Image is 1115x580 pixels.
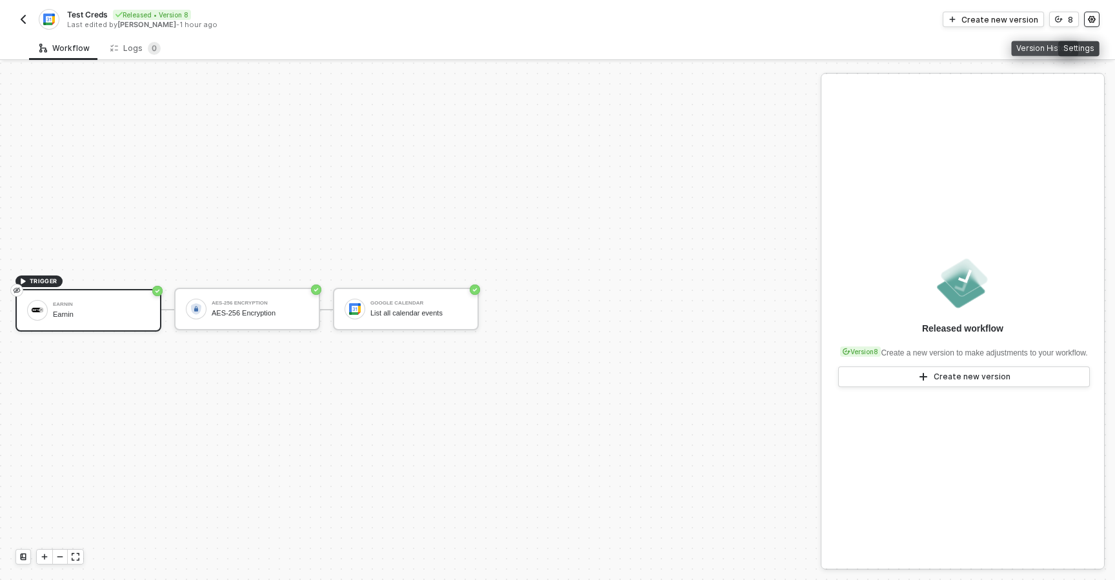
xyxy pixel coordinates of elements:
span: Test Creds [67,9,108,20]
img: icon [32,308,43,312]
div: Create new version [934,372,1010,382]
div: Released workflow [922,322,1003,335]
button: back [15,12,31,27]
span: icon-minus [56,553,64,561]
span: icon-play [41,553,48,561]
div: Settings [1058,41,1100,57]
div: AES-256 Encryption [212,309,308,317]
div: Last edited by - 1 hour ago [67,20,556,30]
span: icon-play [949,15,956,23]
span: icon-settings [1088,15,1096,23]
div: Workflow [39,43,90,54]
span: eye-invisible [13,285,21,295]
div: Logs [110,42,161,55]
div: Earnin [53,310,150,319]
img: icon [349,303,361,315]
span: icon-success-page [152,286,163,296]
span: [PERSON_NAME] [117,20,176,29]
span: icon-versioning [1055,15,1063,23]
div: List all calendar events [370,309,467,317]
div: Create a new version to make adjustments to your workflow. [838,340,1087,359]
div: 8 [1068,14,1073,25]
button: Create new version [943,12,1044,27]
span: icon-versioning [843,348,850,355]
img: integration-icon [43,14,54,25]
span: icon-play [918,372,929,382]
div: Create new version [961,14,1038,25]
div: Earnin [53,302,150,307]
img: icon [190,303,202,315]
img: back [18,14,28,25]
span: icon-success-page [311,285,321,295]
button: 8 [1049,12,1079,27]
div: Version 8 [840,346,881,357]
span: TRIGGER [30,276,57,286]
span: icon-expand [72,553,79,561]
div: Google Calendar [370,301,467,306]
span: icon-play [19,277,27,285]
img: released.png [934,255,991,312]
button: Create new version [838,366,1090,387]
div: Released • Version 8 [113,10,191,20]
sup: 0 [148,42,161,55]
span: icon-success-page [470,285,480,295]
div: AES-256 Encryption [212,301,308,306]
